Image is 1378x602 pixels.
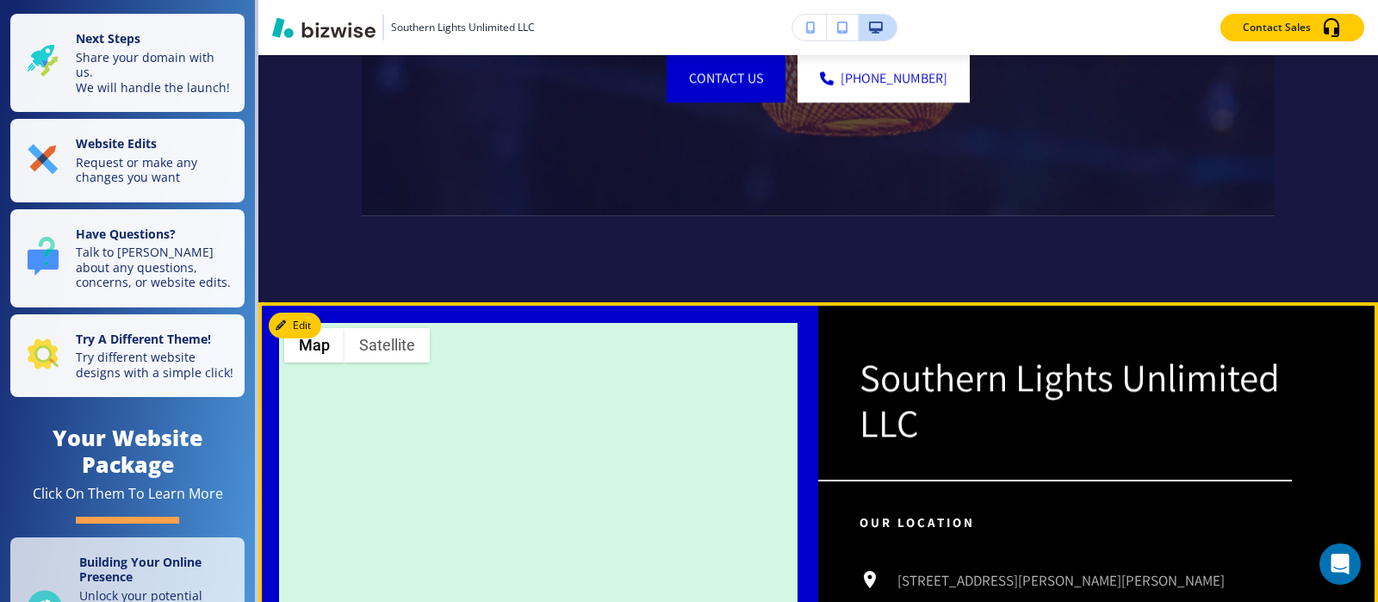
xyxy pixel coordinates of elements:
strong: Building Your Online Presence [79,554,202,586]
button: Next StepsShare your domain with us.We will handle the launch! [10,14,245,112]
p: Southern Lights Unlimited LLC [860,354,1292,445]
button: Have Questions?Talk to [PERSON_NAME] about any questions, concerns, or website edits. [10,209,245,307]
img: Bizwise Logo [272,17,376,38]
strong: Try A Different Theme! [76,331,211,347]
button: Contact Sales [1220,14,1364,41]
span: [PHONE_NUMBER] [841,68,947,89]
p: Our Location [860,512,1292,533]
p: Share your domain with us. We will handle the launch! [76,50,234,96]
h3: Southern Lights Unlimited LLC [391,20,535,35]
button: Show satellite imagery [344,328,430,363]
div: Click On Them To Learn More [33,485,223,503]
p: Try different website designs with a simple click! [76,350,234,380]
strong: Next Steps [76,30,140,47]
h4: Your Website Package [10,425,245,478]
a: [STREET_ADDRESS][PERSON_NAME][PERSON_NAME] [860,569,1225,592]
p: Request or make any changes you want [76,155,234,185]
span: contact us [689,68,763,89]
button: Website EditsRequest or make any changes you want [10,119,245,202]
div: Open Intercom Messenger [1319,543,1361,585]
button: Edit [269,313,321,338]
strong: Have Questions? [76,226,176,242]
button: Try A Different Theme!Try different website designs with a simple click! [10,314,245,398]
p: Talk to [PERSON_NAME] about any questions, concerns, or website edits. [76,245,234,290]
p: Contact Sales [1243,20,1311,35]
button: contact us [667,54,785,102]
a: [PHONE_NUMBER] [798,54,970,102]
button: Southern Lights Unlimited LLC [272,15,535,40]
strong: Website Edits [76,135,157,152]
button: Show street map [284,328,344,363]
h6: [STREET_ADDRESS][PERSON_NAME][PERSON_NAME] [897,569,1225,592]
